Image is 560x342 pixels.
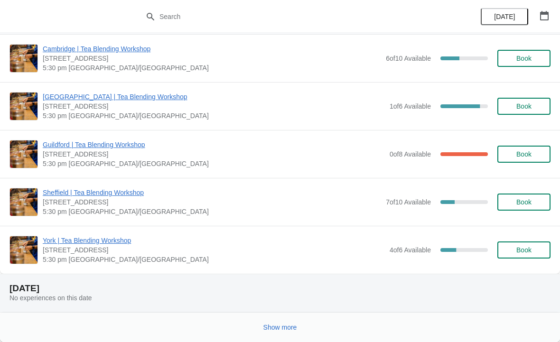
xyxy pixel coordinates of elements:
[43,102,385,111] span: [STREET_ADDRESS]
[43,54,381,63] span: [STREET_ADDRESS]
[43,159,385,168] span: 5:30 pm [GEOGRAPHIC_DATA]/[GEOGRAPHIC_DATA]
[43,197,381,207] span: [STREET_ADDRESS]
[516,198,532,206] span: Book
[497,50,551,67] button: Book
[260,319,301,336] button: Show more
[497,194,551,211] button: Book
[497,98,551,115] button: Book
[43,245,385,255] span: [STREET_ADDRESS]
[43,149,385,159] span: [STREET_ADDRESS]
[43,111,385,120] span: 5:30 pm [GEOGRAPHIC_DATA]/[GEOGRAPHIC_DATA]
[10,236,37,264] img: York | Tea Blending Workshop | 73 Low Petergate, YO1 7HY | 5:30 pm Europe/London
[516,55,532,62] span: Book
[159,8,420,25] input: Search
[43,207,381,216] span: 5:30 pm [GEOGRAPHIC_DATA]/[GEOGRAPHIC_DATA]
[10,92,37,120] img: London Covent Garden | Tea Blending Workshop | 11 Monmouth St, London, WC2H 9DA | 5:30 pm Europe/...
[390,102,431,110] span: 1 of 6 Available
[43,92,385,102] span: [GEOGRAPHIC_DATA] | Tea Blending Workshop
[390,246,431,254] span: 4 of 6 Available
[43,188,381,197] span: Sheffield | Tea Blending Workshop
[516,150,532,158] span: Book
[43,255,385,264] span: 5:30 pm [GEOGRAPHIC_DATA]/[GEOGRAPHIC_DATA]
[43,44,381,54] span: Cambridge | Tea Blending Workshop
[43,63,381,73] span: 5:30 pm [GEOGRAPHIC_DATA]/[GEOGRAPHIC_DATA]
[9,294,92,302] span: No experiences on this date
[10,140,37,168] img: Guildford | Tea Blending Workshop | 5 Market Street, Guildford, GU1 4LB | 5:30 pm Europe/London
[497,241,551,259] button: Book
[386,198,431,206] span: 7 of 10 Available
[516,246,532,254] span: Book
[43,140,385,149] span: Guildford | Tea Blending Workshop
[10,45,37,72] img: Cambridge | Tea Blending Workshop | 8-9 Green Street, Cambridge, CB2 3JU | 5:30 pm Europe/London
[516,102,532,110] span: Book
[386,55,431,62] span: 6 of 10 Available
[390,150,431,158] span: 0 of 8 Available
[10,188,37,216] img: Sheffield | Tea Blending Workshop | 76 - 78 Pinstone Street, Sheffield, S1 2HP | 5:30 pm Europe/L...
[497,146,551,163] button: Book
[481,8,528,25] button: [DATE]
[263,324,297,331] span: Show more
[43,236,385,245] span: York | Tea Blending Workshop
[494,13,515,20] span: [DATE]
[9,284,551,293] h2: [DATE]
